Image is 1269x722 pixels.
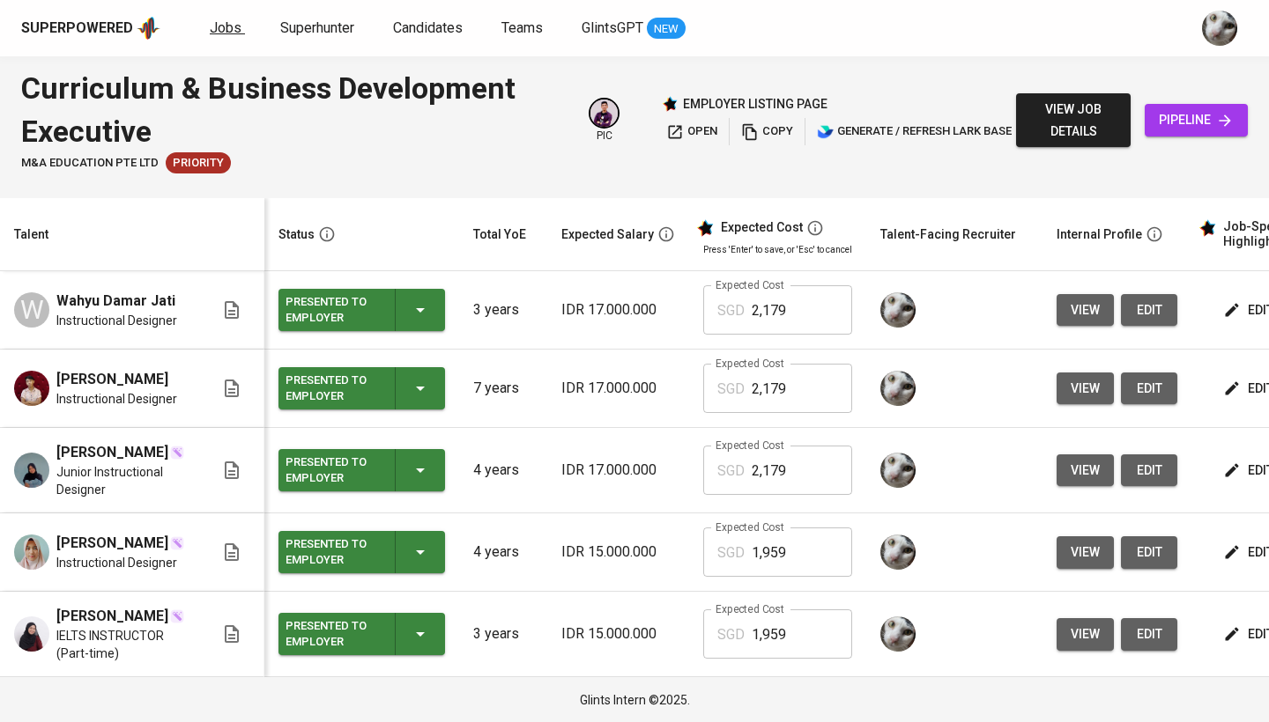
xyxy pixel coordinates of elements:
[56,390,177,408] span: Instructional Designer
[278,531,445,573] button: Presented to Employer
[1135,541,1163,564] span: edit
[473,541,533,563] p: 4 years
[1071,460,1100,482] span: view
[1159,109,1234,131] span: pipeline
[286,369,381,408] div: Presented to Employer
[14,453,49,488] img: Tamima Rubbama F.
[662,118,722,145] button: open
[166,152,231,173] div: New Job received from Demand Team
[501,18,546,40] a: Teams
[703,243,852,256] p: Press 'Enter' to save, or 'Esc' to cancel
[393,18,466,40] a: Candidates
[1071,378,1100,400] span: view
[1198,219,1216,237] img: glints_star.svg
[1016,93,1131,147] button: view job details
[166,155,231,172] span: Priority
[717,300,745,321] p: SGD
[278,367,445,409] button: Presented to Employer
[880,453,916,488] img: tharisa.rizky@glints.com
[210,18,245,40] a: Jobs
[561,378,675,399] p: IDR 17.000.000
[56,442,168,463] span: [PERSON_NAME]
[278,289,445,331] button: Presented to Employer
[666,122,717,142] span: open
[1057,454,1114,487] button: view
[1030,99,1117,142] span: view job details
[137,15,160,41] img: app logo
[1121,536,1177,569] button: edit
[56,627,193,662] span: IELTS INSTRUCTOR (Part-time)
[696,219,714,237] img: glints_star.svg
[56,606,168,627] span: [PERSON_NAME]
[1057,372,1114,405] button: view
[817,122,1012,142] span: generate / refresh lark base
[210,19,241,36] span: Jobs
[1057,294,1114,327] button: view
[21,18,133,39] div: Superpowered
[1202,11,1237,46] img: tharisa.rizky@glints.com
[647,20,686,38] span: NEW
[589,98,620,144] div: pic
[1135,623,1163,645] span: edit
[561,460,675,481] p: IDR 17.000.000
[880,534,916,570] img: tharisa.rizky@glints.com
[662,96,678,112] img: Glints Star
[1121,372,1177,405] button: edit
[21,15,160,41] a: Superpoweredapp logo
[1057,618,1114,651] button: view
[56,533,168,554] span: [PERSON_NAME]
[1135,299,1163,321] span: edit
[278,613,445,655] button: Presented to Employer
[473,623,533,645] p: 3 years
[1135,460,1163,482] span: edit
[880,616,916,652] img: tharisa.rizky@glints.com
[170,609,184,623] img: magic_wand.svg
[880,224,1016,246] div: Talent-Facing Recruiter
[501,19,543,36] span: Teams
[582,19,643,36] span: GlintsGPT
[561,299,675,320] p: IDR 17.000.000
[582,18,686,40] a: GlintsGPT NEW
[21,155,159,172] span: M&A Education Pte Ltd
[473,224,526,246] div: Total YoE
[741,122,793,142] span: copy
[278,449,445,491] button: Presented to Employer
[56,291,175,312] span: Wahyu Damar Jati
[717,460,745,482] p: SGD
[14,616,49,652] img: Hanin K
[880,292,916,328] img: tharisa.rizky@glints.com
[473,460,533,481] p: 4 years
[14,371,49,406] img: Farras Adhi Hidaya
[56,554,177,571] span: Instructional Designer
[561,224,654,246] div: Expected Salary
[170,536,184,550] img: magic_wand.svg
[1071,541,1100,564] span: view
[1145,104,1248,136] a: pipeline
[717,379,745,400] p: SGD
[280,18,358,40] a: Superhunter
[721,220,803,236] div: Expected Cost
[1121,294,1177,327] button: edit
[1121,454,1177,487] button: edit
[278,224,315,246] div: Status
[286,533,381,571] div: Presented to Employer
[280,19,354,36] span: Superhunter
[1135,378,1163,400] span: edit
[56,369,168,390] span: [PERSON_NAME]
[14,292,49,328] div: W
[737,118,798,145] button: copy
[1057,224,1142,246] div: Internal Profile
[561,541,675,563] p: IDR 15.000.000
[561,623,675,645] p: IDR 15.000.000
[21,67,568,152] div: Curriculum & Business Development Executive
[56,312,177,329] span: Instructional Designer
[813,118,1016,145] button: lark generate / refresh lark base
[286,615,381,653] div: Presented to Employer
[473,378,533,399] p: 7 years
[14,224,48,246] div: Talent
